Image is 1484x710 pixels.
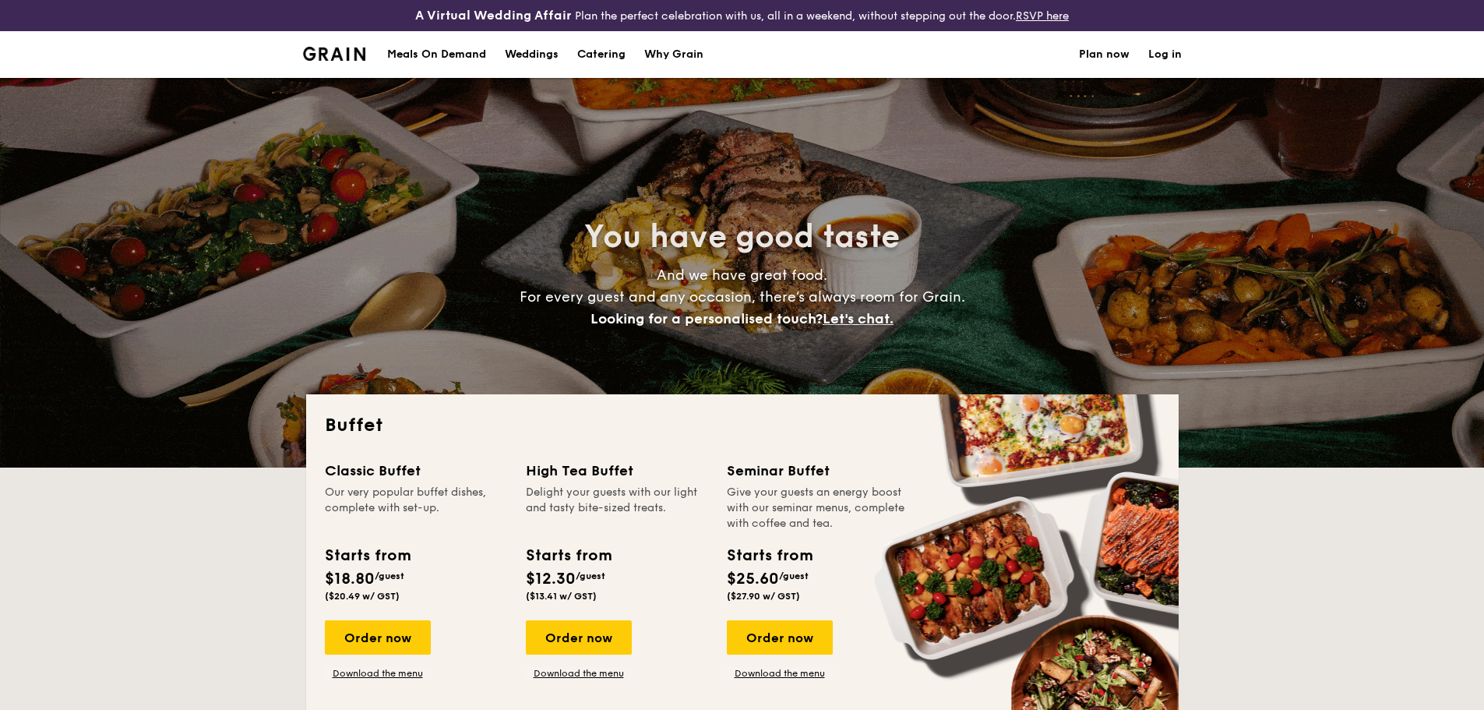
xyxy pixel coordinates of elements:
div: Weddings [505,31,559,78]
div: Meals On Demand [387,31,486,78]
span: And we have great food. For every guest and any occasion, there’s always room for Grain. [520,267,965,327]
span: /guest [576,570,605,581]
div: Our very popular buffet dishes, complete with set-up. [325,485,507,532]
span: ($27.90 w/ GST) [727,591,800,602]
span: You have good taste [584,218,900,256]
a: Log in [1148,31,1182,78]
div: Starts from [325,544,410,567]
span: ($13.41 w/ GST) [526,591,597,602]
span: Looking for a personalised touch? [590,310,823,327]
a: Download the menu [727,667,833,680]
a: Why Grain [635,31,713,78]
div: Starts from [526,544,611,567]
h2: Buffet [325,413,1160,438]
img: Grain [303,47,366,61]
div: Starts from [727,544,812,567]
span: $18.80 [325,570,375,588]
a: Meals On Demand [378,31,495,78]
div: Give your guests an energy boost with our seminar menus, complete with coffee and tea. [727,485,909,532]
span: /guest [375,570,404,581]
span: $25.60 [727,570,779,588]
div: Order now [727,620,833,655]
h1: Catering [577,31,626,78]
div: High Tea Buffet [526,460,708,482]
div: Why Grain [644,31,703,78]
a: Logotype [303,47,366,61]
div: Delight your guests with our light and tasty bite-sized treats. [526,485,708,532]
a: Plan now [1079,31,1130,78]
span: Let's chat. [823,310,894,327]
div: Order now [325,620,431,655]
a: Weddings [495,31,568,78]
a: Download the menu [526,667,632,680]
div: Classic Buffet [325,460,507,482]
a: Catering [568,31,635,78]
a: RSVP here [1016,9,1069,23]
div: Order now [526,620,632,655]
span: ($20.49 w/ GST) [325,591,400,602]
h4: A Virtual Wedding Affair [415,6,572,25]
span: /guest [779,570,809,581]
div: Seminar Buffet [727,460,909,482]
div: Plan the perfect celebration with us, all in a weekend, without stepping out the door. [294,6,1191,25]
span: $12.30 [526,570,576,588]
a: Download the menu [325,667,431,680]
